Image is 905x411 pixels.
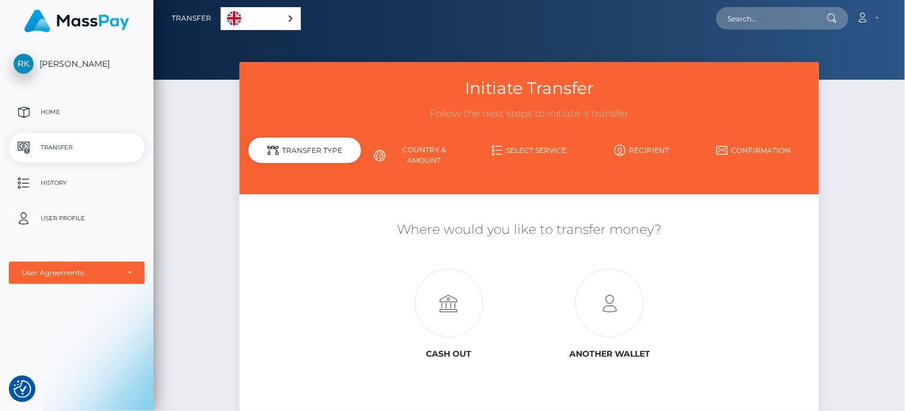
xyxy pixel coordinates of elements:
h5: Where would you like to transfer money? [248,221,810,239]
p: User Profile [14,210,140,227]
h6: Cash out [377,349,520,359]
h3: Follow the next steps to initiate a transfer [248,107,810,121]
h3: Initiate Transfer [248,77,810,100]
aside: Language selected: English [221,7,301,30]
p: History [14,174,140,192]
div: Language [221,7,301,30]
img: MassPay [24,9,129,32]
a: English [221,8,300,30]
a: Country & Amount [361,140,473,171]
img: Revisit consent button [14,380,31,398]
p: Home [14,103,140,121]
a: Home [9,97,145,127]
a: Transfer [172,6,211,31]
a: User Profile [9,204,145,233]
a: History [9,168,145,198]
div: User Agreements [22,268,119,278]
button: User Agreements [9,262,145,284]
div: Transfer Type [248,138,360,163]
a: Transfer [9,133,145,162]
span: [PERSON_NAME] [9,58,145,69]
input: Search... [716,7,827,30]
h6: Another wallet [538,349,681,359]
a: Confirmation [697,140,809,161]
p: Transfer [14,139,140,156]
a: Select Service [473,140,585,161]
a: Recipient [585,140,697,161]
button: Consent Preferences [14,380,31,398]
